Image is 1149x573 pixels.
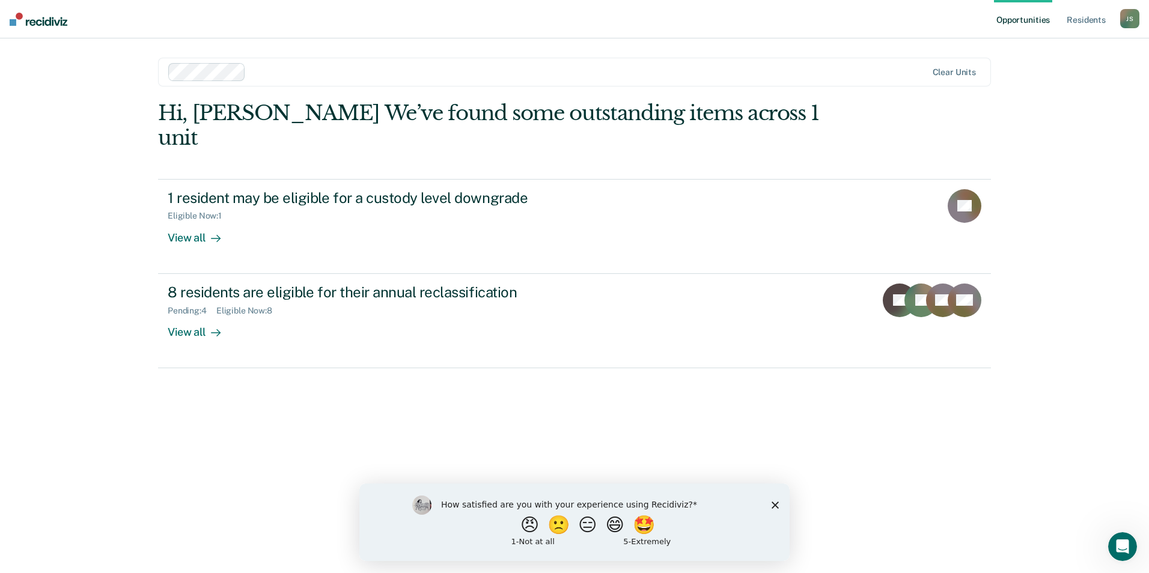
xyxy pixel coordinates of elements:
button: JS [1120,9,1139,28]
div: Eligible Now : 8 [216,306,282,316]
div: Hi, [PERSON_NAME] We’ve found some outstanding items across 1 unit [158,101,824,150]
img: Recidiviz [10,13,67,26]
div: 1 resident may be eligible for a custody level downgrade [168,189,590,207]
div: Clear units [933,67,977,77]
div: View all [168,315,235,339]
a: 1 resident may be eligible for a custody level downgradeEligible Now:1View all [158,179,991,274]
div: 8 residents are eligible for their annual reclassification [168,283,590,301]
div: Pending : 4 [168,306,216,316]
div: J S [1120,9,1139,28]
div: View all [168,221,235,244]
a: 8 residents are eligible for their annual reclassificationPending:4Eligible Now:8View all [158,274,991,368]
div: Eligible Now : 1 [168,211,231,221]
iframe: Survey by Kim from Recidiviz [359,484,790,561]
iframe: Intercom live chat [1108,532,1137,561]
